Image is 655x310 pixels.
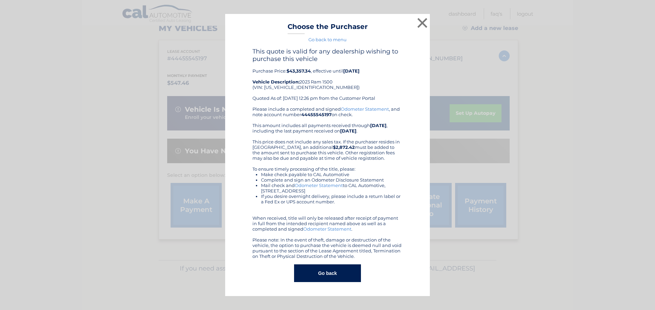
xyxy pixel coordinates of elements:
[288,22,368,34] h3: Choose the Purchaser
[252,48,403,63] h4: This quote is valid for any dealership wishing to purchase this vehicle
[341,106,389,112] a: Odometer Statement
[261,193,403,204] li: If you desire overnight delivery, please include a return label or a Fed Ex or UPS account number.
[261,172,403,177] li: Make check payable to CAL Automotive
[261,177,403,183] li: Complete and sign an Odometer Disclosure Statement
[370,123,387,128] b: [DATE]
[252,48,403,106] div: Purchase Price: , effective until 2023 Ram 1500 (VIN: [US_VEHICLE_IDENTIFICATION_NUMBER]) Quoted ...
[252,79,300,84] strong: Vehicle Description:
[301,112,332,117] b: 44455545197
[294,264,361,282] button: Go back
[308,37,347,42] a: Go back to menu
[261,183,403,193] li: Mail check and to CAL Automotive, [STREET_ADDRESS]
[333,144,355,150] b: $2,872.42
[343,68,360,74] b: [DATE]
[295,183,343,188] a: Odometer Statement
[416,16,429,30] button: ×
[340,128,356,134] b: [DATE]
[303,226,351,232] a: Odometer Statement
[287,68,311,74] b: $43,357.34
[252,106,403,259] div: Please include a completed and signed , and note account number on check. This amount includes al...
